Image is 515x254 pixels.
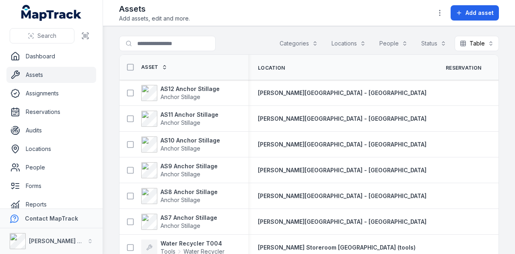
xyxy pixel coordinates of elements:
[141,85,220,101] a: AS12 Anchor StillageAnchor Stillage
[161,214,217,222] strong: AS7 Anchor Stillage
[6,178,96,194] a: Forms
[6,196,96,213] a: Reports
[119,3,190,14] h2: Assets
[258,89,426,96] span: [PERSON_NAME][GEOGRAPHIC_DATA] - [GEOGRAPHIC_DATA]
[258,166,426,174] a: [PERSON_NAME][GEOGRAPHIC_DATA] - [GEOGRAPHIC_DATA]
[141,64,159,70] span: Asset
[258,167,426,173] span: [PERSON_NAME][GEOGRAPHIC_DATA] - [GEOGRAPHIC_DATA]
[466,9,494,17] span: Add asset
[161,119,200,126] span: Anchor Stillage
[6,141,96,157] a: Locations
[6,104,96,120] a: Reservations
[161,240,225,248] strong: Water Recycler T004
[21,5,82,21] a: MapTrack
[258,141,426,148] span: [PERSON_NAME][GEOGRAPHIC_DATA] - [GEOGRAPHIC_DATA]
[141,188,218,204] a: AS8 Anchor StillageAnchor Stillage
[258,89,426,97] a: [PERSON_NAME][GEOGRAPHIC_DATA] - [GEOGRAPHIC_DATA]
[451,5,499,21] button: Add asset
[258,218,426,225] span: [PERSON_NAME][GEOGRAPHIC_DATA] - [GEOGRAPHIC_DATA]
[258,140,426,149] a: [PERSON_NAME][GEOGRAPHIC_DATA] - [GEOGRAPHIC_DATA]
[161,136,220,145] strong: AS10 Anchor Stillage
[161,85,220,93] strong: AS12 Anchor Stillage
[161,93,200,100] span: Anchor Stillage
[141,136,220,153] a: AS10 Anchor StillageAnchor Stillage
[6,48,96,64] a: Dashboard
[161,222,200,229] span: Anchor Stillage
[6,122,96,138] a: Audits
[37,32,56,40] span: Search
[161,188,218,196] strong: AS8 Anchor Stillage
[258,115,426,122] span: [PERSON_NAME][GEOGRAPHIC_DATA] - [GEOGRAPHIC_DATA]
[29,237,95,244] strong: [PERSON_NAME] Group
[141,162,218,178] a: AS9 Anchor StillageAnchor Stillage
[258,218,426,226] a: [PERSON_NAME][GEOGRAPHIC_DATA] - [GEOGRAPHIC_DATA]
[161,111,218,119] strong: AS11 Anchor Stillage
[161,196,200,203] span: Anchor Stillage
[374,36,413,51] button: People
[25,215,78,222] strong: Contact MapTrack
[326,36,371,51] button: Locations
[6,85,96,101] a: Assignments
[258,65,285,71] span: Location
[6,67,96,83] a: Assets
[141,111,218,127] a: AS11 Anchor StillageAnchor Stillage
[446,65,481,71] span: Reservation
[141,214,217,230] a: AS7 Anchor StillageAnchor Stillage
[258,244,416,251] span: [PERSON_NAME] Storeroom [GEOGRAPHIC_DATA] (tools)
[455,36,499,51] button: Table
[258,192,426,199] span: [PERSON_NAME][GEOGRAPHIC_DATA] - [GEOGRAPHIC_DATA]
[10,28,74,43] button: Search
[141,64,167,70] a: Asset
[274,36,323,51] button: Categories
[6,159,96,176] a: People
[258,192,426,200] a: [PERSON_NAME][GEOGRAPHIC_DATA] - [GEOGRAPHIC_DATA]
[416,36,451,51] button: Status
[161,162,218,170] strong: AS9 Anchor Stillage
[258,115,426,123] a: [PERSON_NAME][GEOGRAPHIC_DATA] - [GEOGRAPHIC_DATA]
[161,145,200,152] span: Anchor Stillage
[258,244,416,252] a: [PERSON_NAME] Storeroom [GEOGRAPHIC_DATA] (tools)
[161,171,200,178] span: Anchor Stillage
[119,14,190,23] span: Add assets, edit and more.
